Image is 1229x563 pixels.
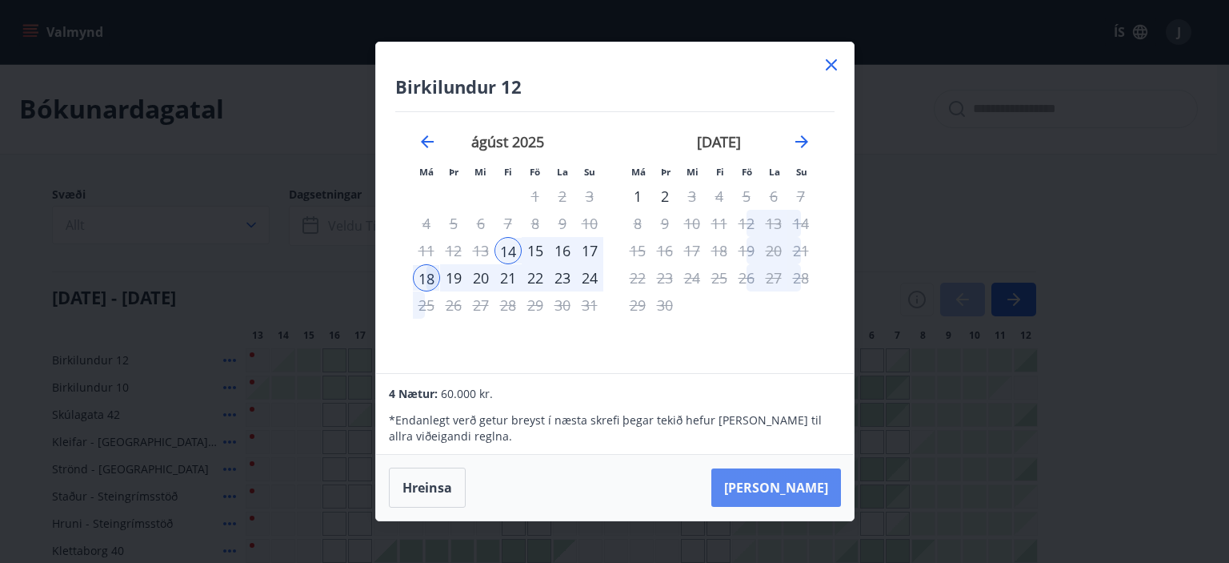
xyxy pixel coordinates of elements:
[769,166,780,178] small: La
[576,292,603,319] td: Not available. sunnudagur, 31. ágúst 2025
[441,386,493,401] span: 60.000 kr.
[467,237,494,264] td: Not available. miðvikudagur, 13. ágúst 2025
[661,166,671,178] small: Þr
[522,264,549,292] div: 22
[624,183,651,210] td: Choose mánudagur, 1. september 2025 as your check-in date. It’s available.
[697,132,741,151] strong: [DATE]
[679,210,706,237] td: Choose miðvikudagur, 10. september 2025 as your check-in date. It’s available.
[760,237,787,264] td: Choose laugardagur, 20. september 2025 as your check-in date. It’s available.
[787,210,815,237] td: Choose sunnudagur, 14. september 2025 as your check-in date. It’s available.
[522,292,549,319] td: Not available. föstudagur, 29. ágúst 2025
[440,210,467,237] td: Not available. þriðjudagur, 5. ágúst 2025
[549,237,576,264] div: 16
[706,237,733,264] td: Choose fimmtudagur, 18. september 2025 as your check-in date. It’s available.
[413,237,440,264] td: Not available. mánudagur, 11. ágúst 2025
[624,210,651,237] td: Choose mánudagur, 8. september 2025 as your check-in date. It’s available.
[522,183,549,210] td: Not available. föstudagur, 1. ágúst 2025
[760,264,787,292] td: Choose laugardagur, 27. september 2025 as your check-in date. It’s available.
[733,210,760,237] td: Choose föstudagur, 12. september 2025 as your check-in date. It’s available.
[651,183,679,210] div: 2
[471,132,544,151] strong: ágúst 2025
[651,264,679,292] td: Choose þriðjudagur, 23. september 2025 as your check-in date. It’s available.
[494,237,522,264] div: Aðeins innritun í boði
[413,264,440,292] div: 18
[584,166,595,178] small: Su
[494,264,522,292] div: 21
[395,112,835,354] div: Calendar
[624,292,651,319] td: Choose mánudagur, 29. september 2025 as your check-in date. It’s available.
[549,210,576,237] td: Not available. laugardagur, 9. ágúst 2025
[651,183,679,210] td: Choose þriðjudagur, 2. september 2025 as your check-in date. It’s available.
[576,210,603,237] td: Not available. sunnudagur, 10. ágúst 2025
[440,237,467,264] td: Not available. þriðjudagur, 12. ágúst 2025
[413,264,440,292] td: Selected as end date. mánudagur, 18. ágúst 2025
[389,468,466,508] button: Hreinsa
[624,237,651,264] td: Choose mánudagur, 15. september 2025 as your check-in date. It’s available.
[679,237,706,264] td: Choose miðvikudagur, 17. september 2025 as your check-in date. It’s available.
[706,264,733,292] td: Choose fimmtudagur, 25. september 2025 as your check-in date. It’s available.
[549,183,576,210] td: Not available. laugardagur, 2. ágúst 2025
[467,264,494,292] td: Choose miðvikudagur, 20. ágúst 2025 as your check-in date. It’s available.
[733,183,760,210] td: Not available. föstudagur, 5. september 2025
[522,264,549,292] td: Choose föstudagur, 22. ágúst 2025 as your check-in date. It’s available.
[760,183,787,210] td: Not available. laugardagur, 6. september 2025
[706,183,733,210] td: Choose fimmtudagur, 4. september 2025 as your check-in date. It’s available.
[651,237,679,264] td: Choose þriðjudagur, 16. september 2025 as your check-in date. It’s available.
[679,264,706,292] td: Choose miðvikudagur, 24. september 2025 as your check-in date. It’s available.
[440,264,467,292] td: Choose þriðjudagur, 19. ágúst 2025 as your check-in date. It’s available.
[440,292,467,319] td: Not available. þriðjudagur, 26. ágúst 2025
[467,210,494,237] td: Not available. miðvikudagur, 6. ágúst 2025
[576,183,603,210] td: Not available. sunnudagur, 3. ágúst 2025
[418,132,437,151] div: Move backward to switch to the previous month.
[651,292,679,319] td: Choose þriðjudagur, 30. september 2025 as your check-in date. It’s available.
[413,292,440,319] td: Choose mánudagur, 25. ágúst 2025 as your check-in date. It’s available.
[522,237,549,264] div: 15
[413,210,440,237] td: Not available. mánudagur, 4. ágúst 2025
[467,264,494,292] div: 20
[796,166,807,178] small: Su
[733,237,760,264] td: Choose föstudagur, 19. september 2025 as your check-in date. It’s available.
[787,237,815,264] td: Choose sunnudagur, 21. september 2025 as your check-in date. It’s available.
[679,183,706,210] td: Choose miðvikudagur, 3. september 2025 as your check-in date. It’s available.
[792,132,811,151] div: Move forward to switch to the next month.
[687,166,699,178] small: Mi
[549,264,576,292] td: Choose laugardagur, 23. ágúst 2025 as your check-in date. It’s available.
[549,237,576,264] td: Selected. laugardagur, 16. ágúst 2025
[733,264,760,292] td: Choose föstudagur, 26. september 2025 as your check-in date. It’s available.
[576,237,603,264] td: Selected. sunnudagur, 17. ágúst 2025
[576,237,603,264] div: 17
[576,264,603,292] td: Choose sunnudagur, 24. ágúst 2025 as your check-in date. It’s available.
[395,74,835,99] h4: Birkilundur 12
[494,264,522,292] td: Choose fimmtudagur, 21. ágúst 2025 as your check-in date. It’s available.
[389,412,840,444] p: * Endanlegt verð getur breyst í næsta skrefi þegar tekið hefur [PERSON_NAME] til allra viðeigandi...
[576,264,603,292] div: 24
[742,166,752,178] small: Fö
[494,292,522,319] td: Not available. fimmtudagur, 28. ágúst 2025
[522,237,549,264] td: Selected. föstudagur, 15. ágúst 2025
[530,166,540,178] small: Fö
[440,264,467,292] div: 19
[624,183,651,210] div: Aðeins innritun í boði
[787,264,815,292] td: Choose sunnudagur, 28. september 2025 as your check-in date. It’s available.
[760,210,787,237] td: Choose laugardagur, 13. september 2025 as your check-in date. It’s available.
[706,210,733,237] td: Choose fimmtudagur, 11. september 2025 as your check-in date. It’s available.
[494,210,522,237] td: Not available. fimmtudagur, 7. ágúst 2025
[631,166,646,178] small: Má
[651,210,679,237] td: Choose þriðjudagur, 9. september 2025 as your check-in date. It’s available.
[716,166,724,178] small: Fi
[389,386,438,401] span: 4 Nætur:
[787,183,815,210] td: Choose sunnudagur, 7. september 2025 as your check-in date. It’s available.
[711,468,841,507] button: [PERSON_NAME]
[449,166,458,178] small: Þr
[522,210,549,237] td: Not available. föstudagur, 8. ágúst 2025
[494,237,522,264] td: Selected as start date. fimmtudagur, 14. ágúst 2025
[549,292,576,319] td: Not available. laugardagur, 30. ágúst 2025
[413,292,440,319] div: Aðeins útritun í boði
[504,166,512,178] small: Fi
[467,292,494,319] td: Not available. miðvikudagur, 27. ágúst 2025
[474,166,486,178] small: Mi
[549,264,576,292] div: 23
[557,166,568,178] small: La
[419,166,434,178] small: Má
[624,264,651,292] td: Choose mánudagur, 22. september 2025 as your check-in date. It’s available.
